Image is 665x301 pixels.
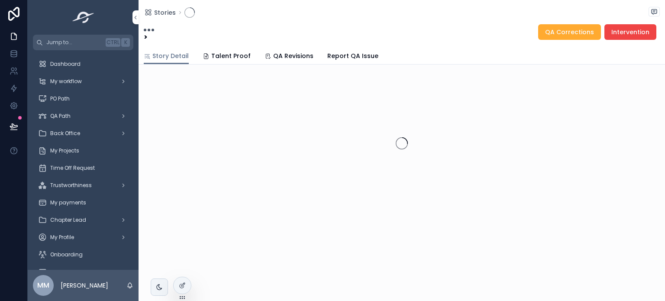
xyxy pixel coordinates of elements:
button: Intervention [604,24,656,40]
div: scrollable content [28,50,139,270]
span: My Profile [50,234,74,241]
a: Story Detail [144,48,189,65]
a: Dashboard [33,56,133,72]
button: QA Corrections [538,24,601,40]
span: Story Detail [152,52,189,60]
img: App logo [70,10,97,24]
span: MM [37,280,49,291]
span: Trustworthiness [50,182,92,189]
span: QA Revisions [273,52,313,60]
a: Value R. Project [33,264,133,280]
span: Jump to... [46,39,102,46]
a: My workflow [33,74,133,89]
span: Back Office [50,130,80,137]
p: [PERSON_NAME] [61,281,108,290]
a: My Projects [33,143,133,159]
a: Chapter Lead [33,212,133,228]
span: My payments [50,199,86,206]
a: PO Path [33,91,133,107]
span: Stories [154,8,176,17]
a: Time Off Request [33,160,133,176]
span: Dashboard [50,61,81,68]
span: My workflow [50,78,82,85]
span: Report QA Issue [327,52,378,60]
a: My payments [33,195,133,210]
span: My Projects [50,147,79,154]
a: Report QA Issue [327,48,378,65]
span: Time Off Request [50,165,95,172]
a: My Profile [33,230,133,245]
span: Talent Proof [211,52,251,60]
span: Ctrl [106,38,120,47]
span: Onboarding [50,251,83,258]
span: QA Path [50,113,71,120]
span: Value R. Project [50,269,90,275]
span: PO Path [50,95,70,102]
a: Trustworthiness [33,178,133,193]
a: QA Revisions [265,48,313,65]
a: Onboarding [33,247,133,262]
a: Talent Proof [203,48,251,65]
a: QA Path [33,108,133,124]
span: Chapter Lead [50,217,86,223]
a: Stories [144,8,176,17]
a: Back Office [33,126,133,141]
span: K [122,39,129,46]
span: Intervention [611,28,649,36]
button: Jump to...CtrlK [33,35,133,50]
strong: > [144,32,148,42]
span: QA Corrections [545,28,594,36]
